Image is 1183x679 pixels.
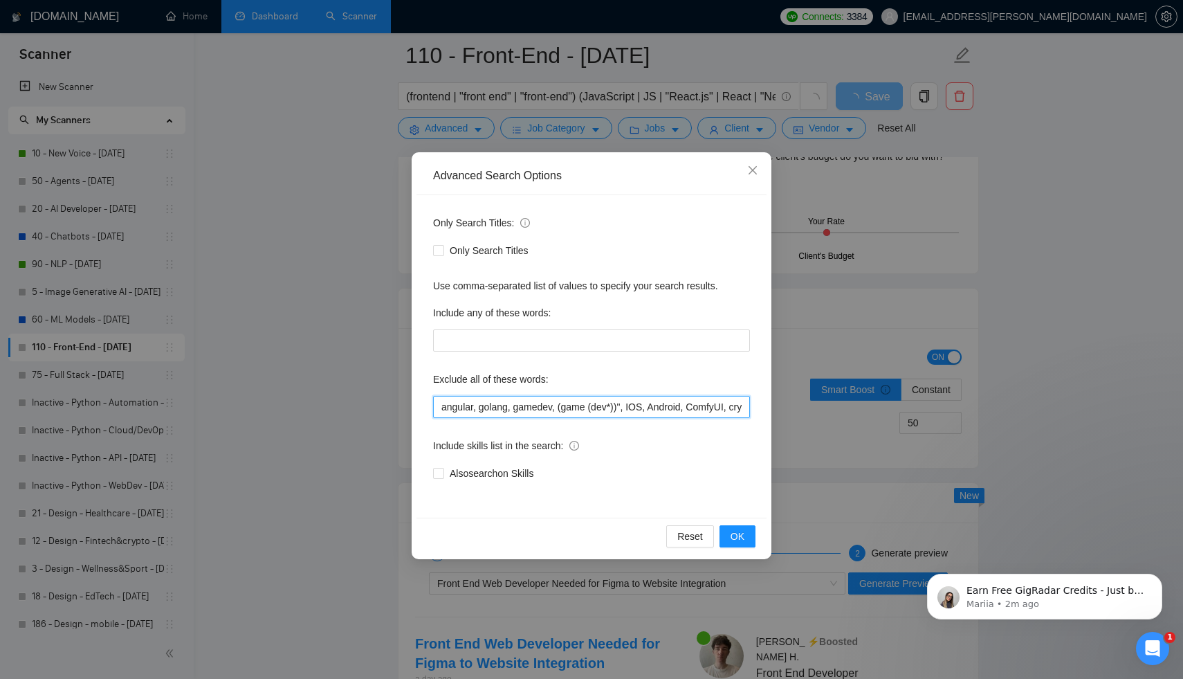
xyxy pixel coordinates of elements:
span: close [747,165,758,176]
span: Only Search Titles: [433,215,530,230]
button: Close [734,152,771,190]
span: info-circle [520,218,530,228]
iframe: Intercom notifications message [906,545,1183,642]
div: Use comma-separated list of values to specify your search results. [433,278,750,293]
span: Reset [677,529,703,544]
span: OK [731,529,744,544]
label: Include any of these words: [433,302,551,324]
span: Include skills list in the search: [433,438,579,453]
button: OK [719,525,755,547]
button: Reset [666,525,714,547]
span: 1 [1164,632,1175,643]
iframe: Intercom live chat [1136,632,1169,665]
div: Advanced Search Options [433,168,750,183]
span: Only Search Titles [444,243,534,258]
span: info-circle [569,441,579,451]
span: Also search on Skills [444,466,539,481]
label: Exclude all of these words: [433,368,549,390]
